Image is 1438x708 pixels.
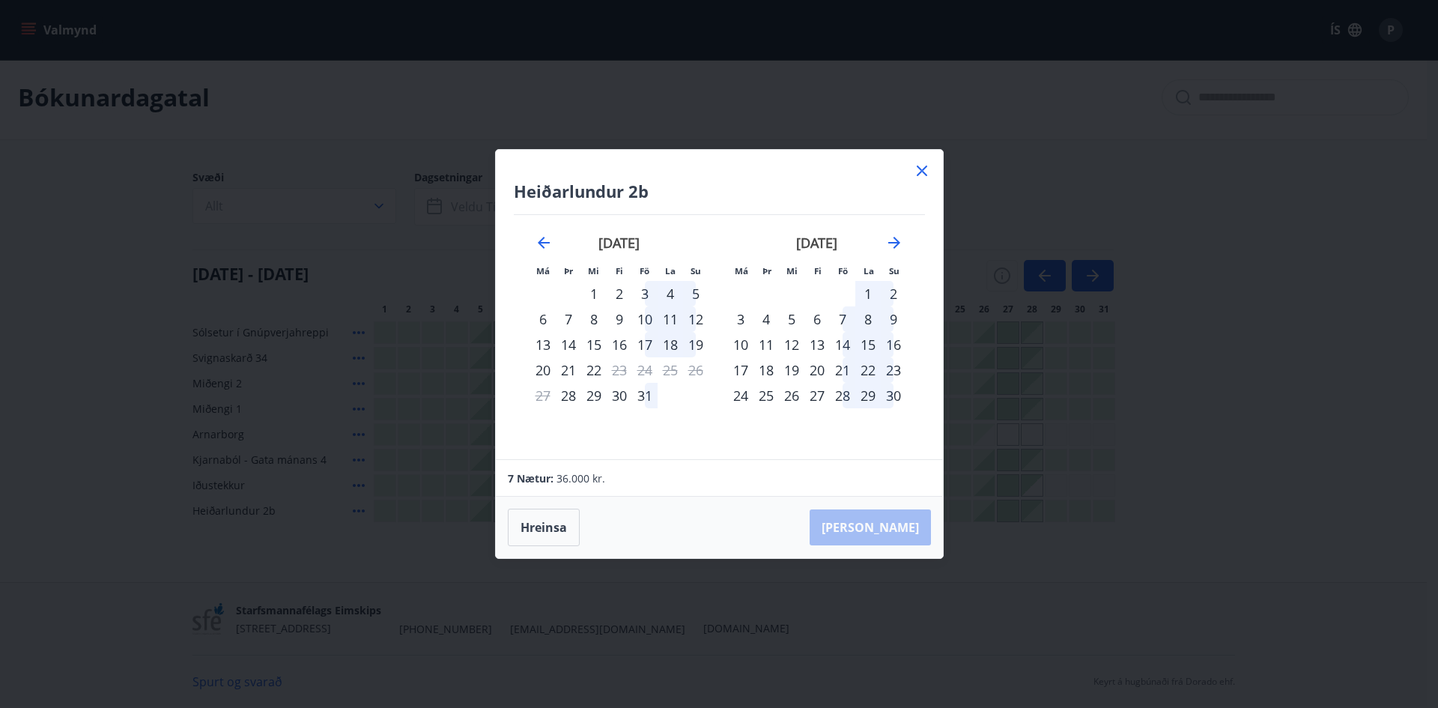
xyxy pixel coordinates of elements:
div: Aðeins innritun í boði [556,383,581,408]
td: Choose mánudagur, 13. október 2025 as your check-in date. It’s available. [530,332,556,357]
small: La [665,265,676,276]
div: 5 [683,281,709,306]
div: 24 [728,383,753,408]
div: 25 [753,383,779,408]
small: Fö [838,265,848,276]
strong: [DATE] [796,234,837,252]
td: Choose fimmtudagur, 9. október 2025 as your check-in date. It’s available. [607,306,632,332]
small: Má [536,265,550,276]
div: 27 [804,383,830,408]
div: 21 [830,357,855,383]
div: 17 [728,357,753,383]
div: 28 [830,383,855,408]
div: 29 [855,383,881,408]
td: Choose föstudagur, 14. nóvember 2025 as your check-in date. It’s available. [830,332,855,357]
div: 21 [556,357,581,383]
div: 11 [658,306,683,332]
div: 9 [607,306,632,332]
div: 4 [658,281,683,306]
td: Choose mánudagur, 3. nóvember 2025 as your check-in date. It’s available. [728,306,753,332]
div: 13 [804,332,830,357]
td: Choose sunnudagur, 23. nóvember 2025 as your check-in date. It’s available. [881,357,906,383]
div: 15 [855,332,881,357]
small: Má [735,265,748,276]
div: 16 [881,332,906,357]
div: Calendar [514,215,925,441]
div: 20 [530,357,556,383]
td: Choose mánudagur, 17. nóvember 2025 as your check-in date. It’s available. [728,357,753,383]
small: Mi [786,265,798,276]
td: Not available. sunnudagur, 26. október 2025 [683,357,709,383]
div: 14 [830,332,855,357]
span: 7 Nætur: [508,471,553,485]
td: Choose laugardagur, 4. október 2025 as your check-in date. It’s available. [658,281,683,306]
small: Su [889,265,899,276]
td: Choose föstudagur, 10. október 2025 as your check-in date. It’s available. [632,306,658,332]
td: Choose miðvikudagur, 19. nóvember 2025 as your check-in date. It’s available. [779,357,804,383]
div: 3 [632,281,658,306]
div: 6 [530,306,556,332]
div: 16 [607,332,632,357]
div: 29 [581,383,607,408]
td: Choose miðvikudagur, 12. nóvember 2025 as your check-in date. It’s available. [779,332,804,357]
td: Choose þriðjudagur, 18. nóvember 2025 as your check-in date. It’s available. [753,357,779,383]
td: Choose föstudagur, 3. október 2025 as your check-in date. It’s available. [632,281,658,306]
td: Choose miðvikudagur, 29. október 2025 as your check-in date. It’s available. [581,383,607,408]
td: Choose sunnudagur, 2. nóvember 2025 as your check-in date. It’s available. [881,281,906,306]
td: Choose föstudagur, 28. nóvember 2025 as your check-in date. It’s available. [830,383,855,408]
td: Choose þriðjudagur, 11. nóvember 2025 as your check-in date. It’s available. [753,332,779,357]
div: 14 [556,332,581,357]
div: 10 [728,332,753,357]
div: 8 [581,306,607,332]
td: Choose fimmtudagur, 20. nóvember 2025 as your check-in date. It’s available. [804,357,830,383]
td: Choose fimmtudagur, 2. október 2025 as your check-in date. It’s available. [607,281,632,306]
td: Not available. föstudagur, 24. október 2025 [632,357,658,383]
div: 22 [855,357,881,383]
div: 18 [658,332,683,357]
div: 3 [728,306,753,332]
td: Choose sunnudagur, 5. október 2025 as your check-in date. It’s available. [683,281,709,306]
td: Choose miðvikudagur, 15. október 2025 as your check-in date. It’s available. [581,332,607,357]
div: 18 [753,357,779,383]
div: 1 [581,281,607,306]
div: 13 [530,332,556,357]
td: Choose föstudagur, 21. nóvember 2025 as your check-in date. It’s available. [830,357,855,383]
td: Choose laugardagur, 8. nóvember 2025 as your check-in date. It’s available. [855,306,881,332]
td: Choose mánudagur, 6. október 2025 as your check-in date. It’s available. [530,306,556,332]
td: Choose miðvikudagur, 5. nóvember 2025 as your check-in date. It’s available. [779,306,804,332]
td: Choose mánudagur, 24. nóvember 2025 as your check-in date. It’s available. [728,383,753,408]
div: 1 [855,281,881,306]
td: Choose föstudagur, 7. nóvember 2025 as your check-in date. It’s available. [830,306,855,332]
td: Not available. mánudagur, 27. október 2025 [530,383,556,408]
div: 10 [632,306,658,332]
span: 36.000 kr. [556,471,605,485]
td: Choose sunnudagur, 19. október 2025 as your check-in date. It’s available. [683,332,709,357]
div: 7 [830,306,855,332]
td: Choose miðvikudagur, 8. október 2025 as your check-in date. It’s available. [581,306,607,332]
div: 30 [607,383,632,408]
td: Choose föstudagur, 17. október 2025 as your check-in date. It’s available. [632,332,658,357]
div: 30 [881,383,906,408]
td: Choose þriðjudagur, 7. október 2025 as your check-in date. It’s available. [556,306,581,332]
h4: Heiðarlundur 2b [514,180,925,202]
div: 12 [779,332,804,357]
td: Choose miðvikudagur, 26. nóvember 2025 as your check-in date. It’s available. [779,383,804,408]
td: Choose laugardagur, 18. október 2025 as your check-in date. It’s available. [658,332,683,357]
div: 7 [556,306,581,332]
td: Choose sunnudagur, 12. október 2025 as your check-in date. It’s available. [683,306,709,332]
td: Choose laugardagur, 15. nóvember 2025 as your check-in date. It’s available. [855,332,881,357]
td: Not available. fimmtudagur, 23. október 2025 [607,357,632,383]
td: Choose þriðjudagur, 28. október 2025 as your check-in date. It’s available. [556,383,581,408]
td: Choose sunnudagur, 30. nóvember 2025 as your check-in date. It’s available. [881,383,906,408]
td: Choose laugardagur, 22. nóvember 2025 as your check-in date. It’s available. [855,357,881,383]
td: Choose þriðjudagur, 21. október 2025 as your check-in date. It’s available. [556,357,581,383]
div: 19 [779,357,804,383]
td: Choose sunnudagur, 9. nóvember 2025 as your check-in date. It’s available. [881,306,906,332]
small: Fi [814,265,822,276]
div: 12 [683,306,709,332]
div: 6 [804,306,830,332]
td: Choose mánudagur, 10. nóvember 2025 as your check-in date. It’s available. [728,332,753,357]
small: Fö [640,265,649,276]
small: Su [691,265,701,276]
td: Choose sunnudagur, 16. nóvember 2025 as your check-in date. It’s available. [881,332,906,357]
